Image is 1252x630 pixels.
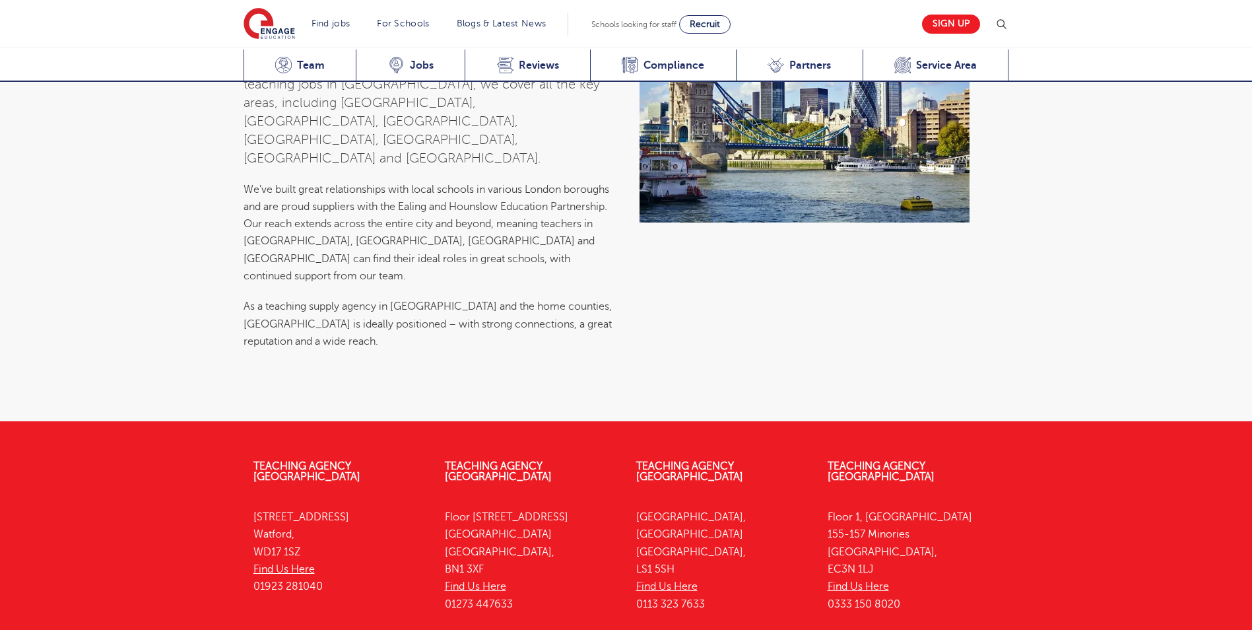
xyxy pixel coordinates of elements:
span: Service Area [916,59,977,72]
span: Recruit [690,19,720,29]
a: Teaching Agency [GEOGRAPHIC_DATA] [253,460,360,483]
img: Engage Education [244,8,295,41]
span: Partners [789,59,831,72]
a: Teaching Agency [GEOGRAPHIC_DATA] [445,460,552,483]
a: Find jobs [312,18,350,28]
p: [STREET_ADDRESS] Watford, WD17 1SZ 01923 281040 [253,508,425,595]
span: We’ve built great relationships with local schools in various London boroughs and are proud suppl... [244,184,609,282]
a: Jobs [356,50,465,82]
a: Find Us Here [636,580,698,592]
span: Jobs [410,59,434,72]
span: Compliance [643,59,704,72]
span: Schools looking for staff [591,20,676,29]
span: Reviews [519,59,559,72]
p: Floor 1, [GEOGRAPHIC_DATA] 155-157 Minories [GEOGRAPHIC_DATA], EC3N 1LJ 0333 150 8020 [828,508,999,613]
a: Find Us Here [445,580,506,592]
a: Find Us Here [253,563,315,575]
a: Teaching Agency [GEOGRAPHIC_DATA] [636,460,743,483]
a: Partners [736,50,863,82]
p: [GEOGRAPHIC_DATA], [GEOGRAPHIC_DATA] [GEOGRAPHIC_DATA], LS1 5SH 0113 323 7633 [636,508,808,613]
a: Find Us Here [828,580,889,592]
span: Located in the heart of [GEOGRAPHIC_DATA], our [GEOGRAPHIC_DATA] office is ideally positioned for... [244,22,609,166]
p: Floor [STREET_ADDRESS] [GEOGRAPHIC_DATA] [GEOGRAPHIC_DATA], BN1 3XF 01273 447633 [445,508,616,613]
span: Team [297,59,325,72]
a: Reviews [465,50,590,82]
a: Team [244,50,356,82]
a: Sign up [922,15,980,34]
a: Blogs & Latest News [457,18,546,28]
a: Service Area [863,50,1009,82]
a: For Schools [377,18,429,28]
a: Recruit [679,15,731,34]
span: As a teaching supply agency in [GEOGRAPHIC_DATA] and the home counties, [GEOGRAPHIC_DATA] is idea... [244,300,612,347]
a: Compliance [590,50,736,82]
a: Teaching Agency [GEOGRAPHIC_DATA] [828,460,935,483]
